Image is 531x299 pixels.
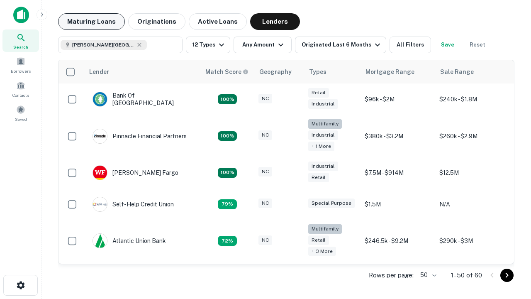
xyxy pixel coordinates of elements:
[93,197,174,212] div: Self-help Credit Union
[128,13,185,30] button: Originations
[250,13,300,30] button: Lenders
[58,13,125,30] button: Maturing Loans
[93,92,192,107] div: Bank Of [GEOGRAPHIC_DATA]
[93,92,107,106] img: picture
[295,37,386,53] button: Originated Last 6 Months
[2,29,39,52] a: Search
[186,37,230,53] button: 12 Types
[93,233,166,248] div: Atlantic Union Bank
[258,130,272,140] div: NC
[360,262,435,293] td: $200k - $3.3M
[435,220,510,262] td: $290k - $3M
[500,269,514,282] button: Go to next page
[89,67,109,77] div: Lender
[360,189,435,220] td: $1.5M
[93,166,107,180] img: picture
[93,234,107,248] img: picture
[218,131,237,141] div: Matching Properties: 25, hasApolloMatch: undefined
[218,168,237,178] div: Matching Properties: 15, hasApolloMatch: undefined
[309,67,326,77] div: Types
[390,37,431,53] button: All Filters
[15,116,27,123] span: Saved
[435,189,510,220] td: N/A
[84,60,200,83] th: Lender
[11,68,31,74] span: Borrowers
[434,37,461,53] button: Save your search to get updates of matches that match your search criteria.
[218,94,237,104] div: Matching Properties: 14, hasApolloMatch: undefined
[93,129,187,144] div: Pinnacle Financial Partners
[2,54,39,76] a: Borrowers
[369,270,414,280] p: Rows per page:
[464,37,491,53] button: Reset
[360,115,435,157] td: $380k - $3.2M
[435,262,510,293] td: $480k - $3.1M
[218,199,237,209] div: Matching Properties: 11, hasApolloMatch: undefined
[72,41,134,49] span: [PERSON_NAME][GEOGRAPHIC_DATA], [GEOGRAPHIC_DATA]
[417,269,438,281] div: 50
[234,37,292,53] button: Any Amount
[13,7,29,23] img: capitalize-icon.png
[258,167,272,176] div: NC
[490,206,531,246] iframe: Chat Widget
[308,119,342,129] div: Multifamily
[2,78,39,100] a: Contacts
[218,236,237,246] div: Matching Properties: 10, hasApolloMatch: undefined
[308,99,338,109] div: Industrial
[360,157,435,189] td: $7.5M - $914M
[451,270,482,280] p: 1–50 of 60
[259,67,292,77] div: Geography
[93,129,107,143] img: picture
[302,40,382,50] div: Originated Last 6 Months
[435,60,510,83] th: Sale Range
[12,92,29,98] span: Contacts
[308,235,329,245] div: Retail
[205,67,248,76] div: Capitalize uses an advanced AI algorithm to match your search with the best lender. The match sco...
[365,67,414,77] div: Mortgage Range
[308,247,336,256] div: + 3 more
[308,142,334,151] div: + 1 more
[308,130,338,140] div: Industrial
[360,220,435,262] td: $246.5k - $9.2M
[200,60,254,83] th: Capitalize uses an advanced AI algorithm to match your search with the best lender. The match sco...
[2,102,39,124] a: Saved
[308,224,342,234] div: Multifamily
[258,94,272,103] div: NC
[258,235,272,245] div: NC
[308,88,329,98] div: Retail
[93,197,107,211] img: picture
[304,60,360,83] th: Types
[435,157,510,189] td: $12.5M
[258,199,272,208] div: NC
[435,115,510,157] td: $260k - $2.9M
[308,162,338,171] div: Industrial
[435,83,510,115] td: $240k - $1.8M
[189,13,247,30] button: Active Loans
[254,60,304,83] th: Geography
[440,67,474,77] div: Sale Range
[93,165,178,180] div: [PERSON_NAME] Fargo
[308,173,329,182] div: Retail
[308,199,355,208] div: Special Purpose
[360,83,435,115] td: $96k - $2M
[13,44,28,50] span: Search
[205,67,247,76] h6: Match Score
[360,60,435,83] th: Mortgage Range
